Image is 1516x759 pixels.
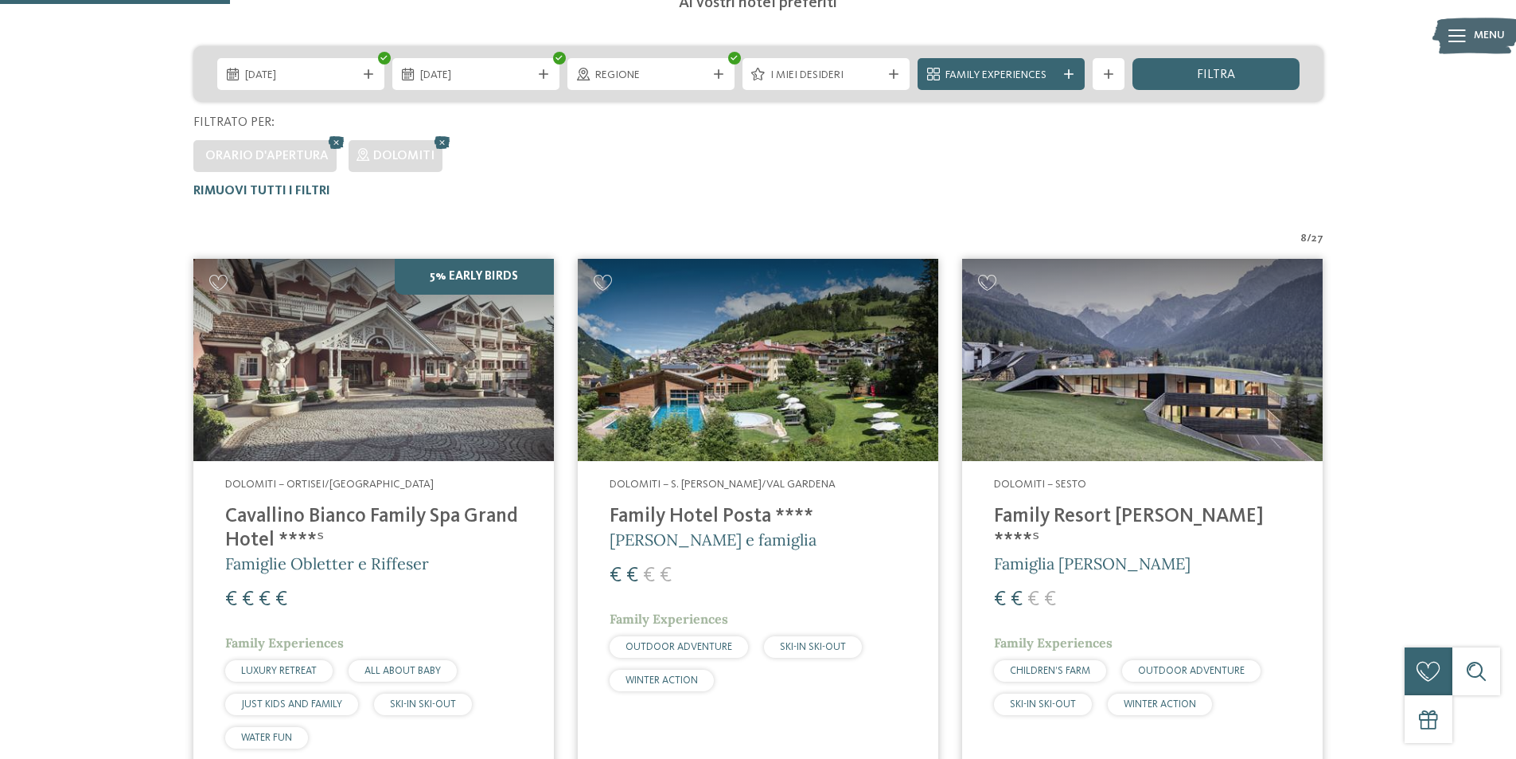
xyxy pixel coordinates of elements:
[626,565,638,586] span: €
[610,611,728,627] span: Family Experiences
[945,68,1057,84] span: Family Experiences
[420,68,532,84] span: [DATE]
[259,589,271,610] span: €
[610,565,622,586] span: €
[1311,231,1323,247] span: 27
[610,505,906,529] h4: Family Hotel Posta ****
[994,479,1086,490] span: Dolomiti – Sesto
[1010,699,1076,710] span: SKI-IN SKI-OUT
[625,675,698,686] span: WINTER ACTION
[225,589,237,610] span: €
[994,589,1006,610] span: €
[994,505,1291,553] h4: Family Resort [PERSON_NAME] ****ˢ
[364,666,441,676] span: ALL ABOUT BABY
[578,259,938,462] img: Cercate un hotel per famiglie? Qui troverete solo i migliori!
[242,589,254,610] span: €
[275,589,287,610] span: €
[780,642,846,652] span: SKI-IN SKI-OUT
[225,479,434,490] span: Dolomiti – Ortisei/[GEOGRAPHIC_DATA]
[390,699,456,710] span: SKI-IN SKI-OUT
[660,565,672,586] span: €
[994,554,1191,573] span: Famiglia [PERSON_NAME]
[1300,231,1307,247] span: 8
[241,666,317,676] span: LUXURY RETREAT
[1124,699,1196,710] span: WINTER ACTION
[625,642,732,652] span: OUTDOOR ADVENTURE
[205,150,329,162] span: Orario d'apertura
[1011,589,1023,610] span: €
[193,259,554,462] img: Family Spa Grand Hotel Cavallino Bianco ****ˢ
[373,150,435,162] span: Dolomiti
[1010,666,1090,676] span: CHILDREN’S FARM
[1027,589,1039,610] span: €
[225,635,344,651] span: Family Experiences
[1197,68,1235,81] span: filtra
[994,635,1113,651] span: Family Experiences
[245,68,357,84] span: [DATE]
[241,733,292,743] span: WATER FUN
[610,530,816,550] span: [PERSON_NAME] e famiglia
[1138,666,1245,676] span: OUTDOOR ADVENTURE
[610,479,836,490] span: Dolomiti – S. [PERSON_NAME]/Val Gardena
[770,68,882,84] span: I miei desideri
[1044,589,1056,610] span: €
[193,185,330,198] span: Rimuovi tutti i filtri
[193,116,275,129] span: Filtrato per:
[643,565,655,586] span: €
[225,554,429,573] span: Famiglie Obletter e Riffeser
[1307,231,1311,247] span: /
[962,259,1323,462] img: Family Resort Rainer ****ˢ
[595,68,707,84] span: Regione
[241,699,342,710] span: JUST KIDS AND FAMILY
[225,505,522,553] h4: Cavallino Bianco Family Spa Grand Hotel ****ˢ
